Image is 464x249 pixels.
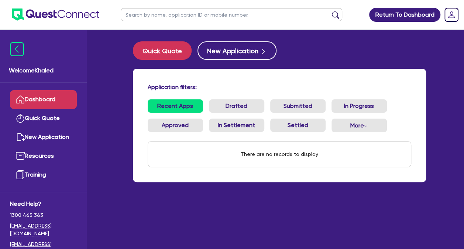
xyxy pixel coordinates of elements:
a: Resources [10,147,77,166]
a: Dropdown toggle [442,5,461,24]
a: Return To Dashboard [369,8,440,22]
button: Dropdown toggle [331,119,387,132]
img: new-application [16,133,25,141]
a: Dashboard [10,90,77,109]
a: Training [10,166,77,184]
div: There are no records to display [232,141,327,167]
h4: Application filters: [148,83,411,91]
a: Settled [270,119,326,132]
a: Approved [148,119,203,132]
a: Recent Apps [148,99,203,113]
img: icon-menu-close [10,42,24,56]
a: New Application [10,128,77,147]
a: In Progress [331,99,387,113]
img: quick-quote [16,114,25,123]
span: Welcome Khaled [9,66,78,75]
a: [EMAIL_ADDRESS][DOMAIN_NAME] [10,222,77,238]
a: Drafted [209,99,264,113]
span: 1300 465 363 [10,211,77,219]
a: In Settlement [209,119,264,132]
input: Search by name, application ID or mobile number... [121,8,342,21]
button: Quick Quote [133,41,192,60]
span: Need Help? [10,199,77,208]
a: Quick Quote [133,41,197,60]
button: New Application [197,41,276,60]
a: Submitted [270,99,326,113]
a: Quick Quote [10,109,77,128]
img: training [16,170,25,179]
img: resources [16,151,25,160]
img: quest-connect-logo-blue [12,8,99,21]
